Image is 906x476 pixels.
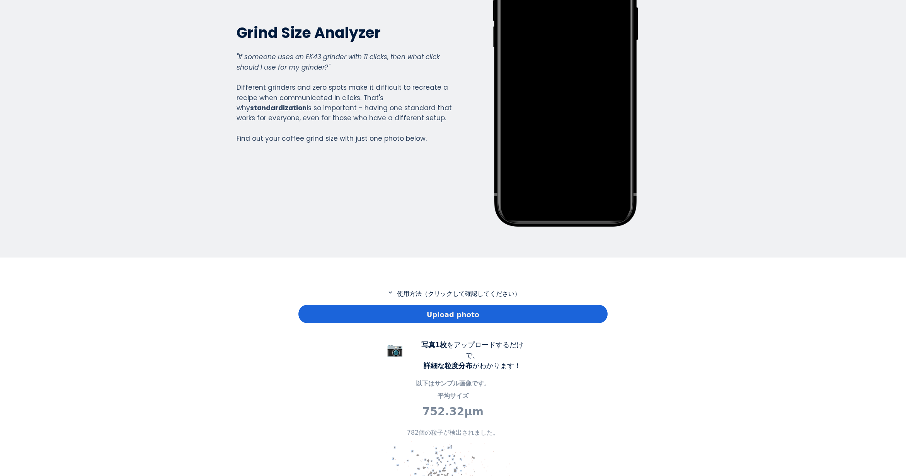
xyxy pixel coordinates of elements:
[237,52,452,143] div: Different grinders and zero spots make it difficult to recreate a recipe when communicated in cli...
[250,103,307,113] strong: standardization
[386,289,395,296] mat-icon: expand_more
[298,428,608,437] p: 782個の粒子が検出されました。
[421,341,447,349] b: 写真1枚
[298,289,608,299] p: 使用方法（クリックして確認してください）
[237,23,452,42] h2: Grind Size Analyzer
[414,340,530,371] div: をアップロードするだけで、 がわかります！
[298,404,608,420] p: 752.32μm
[427,309,479,320] span: Upload photo
[298,379,608,388] p: 以下はサンプル画像です。
[424,362,472,370] b: 詳細な粒度分布
[387,342,404,357] span: 📷
[298,391,608,401] p: 平均サイズ
[237,52,440,72] em: "If someone uses an EK43 grinder with 11 clicks, then what click should I use for my grinder?"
